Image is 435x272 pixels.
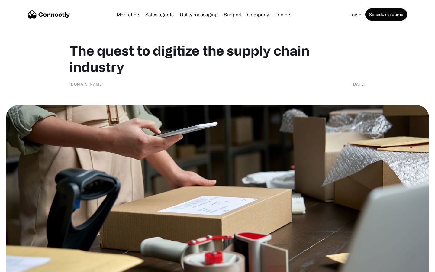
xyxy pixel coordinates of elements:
[177,12,220,17] a: Utility messaging
[12,261,36,270] ul: Language list
[272,12,293,17] a: Pricing
[245,10,271,19] div: Company
[114,12,142,17] a: Marketing
[365,8,407,21] a: Schedule a demo
[69,81,104,87] div: [DOMAIN_NAME]
[69,42,366,75] h1: The quest to digitize the supply chain industry
[247,10,269,19] div: Company
[28,10,70,19] a: home
[352,81,366,87] div: [DATE]
[221,12,244,17] a: Support
[347,12,364,17] a: Login
[6,261,36,270] aside: Language selected: English
[143,12,176,17] a: Sales agents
